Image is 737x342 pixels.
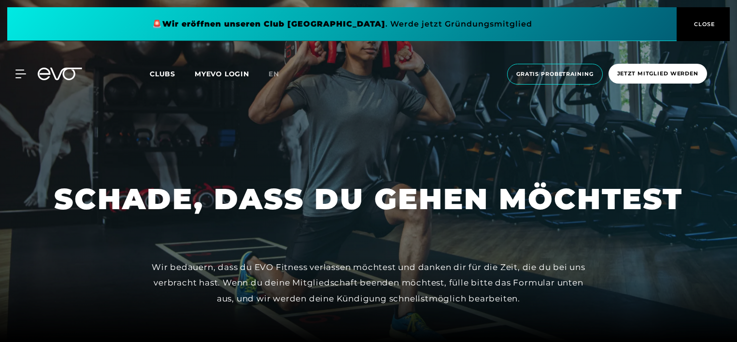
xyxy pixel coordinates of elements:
[195,70,249,78] a: MYEVO LOGIN
[606,64,710,85] a: Jetzt Mitglied werden
[677,7,730,41] button: CLOSE
[150,70,175,78] span: Clubs
[269,70,279,78] span: en
[151,259,586,306] div: Wir bedauern, dass du EVO Fitness verlassen möchtest und danken dir für die Zeit, die du bei uns ...
[617,70,698,78] span: Jetzt Mitglied werden
[269,69,291,80] a: en
[692,20,715,28] span: CLOSE
[150,69,195,78] a: Clubs
[516,70,594,78] span: Gratis Probetraining
[54,180,683,218] h1: SCHADE, DASS DU GEHEN MÖCHTEST
[504,64,606,85] a: Gratis Probetraining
